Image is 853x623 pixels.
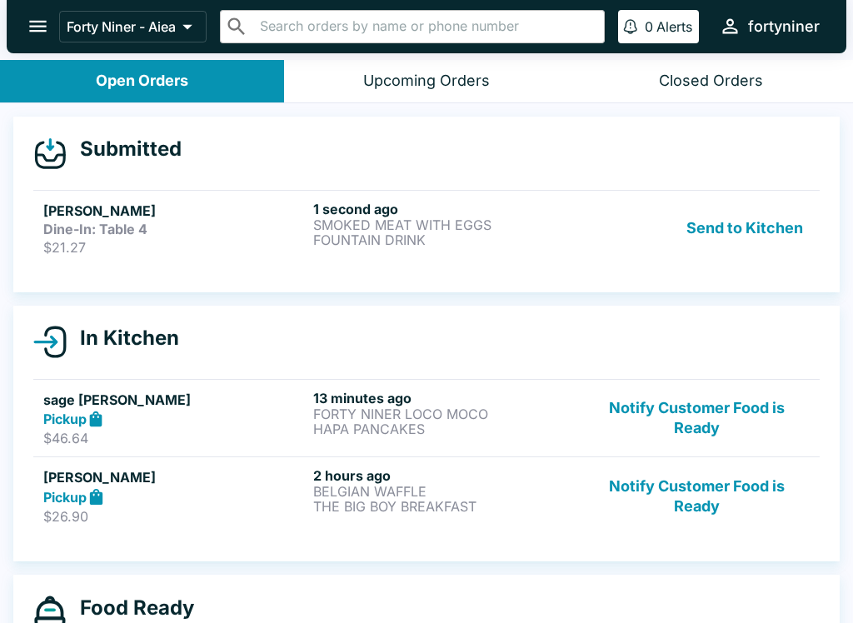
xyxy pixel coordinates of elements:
p: FOUNTAIN DRINK [313,232,576,247]
button: Notify Customer Food is Ready [584,390,810,447]
div: Open Orders [96,72,188,91]
strong: Pickup [43,411,87,427]
p: Forty Niner - Aiea [67,18,176,35]
h6: 1 second ago [313,201,576,217]
h5: [PERSON_NAME] [43,201,307,221]
h4: Submitted [67,137,182,162]
button: Forty Niner - Aiea [59,11,207,42]
p: FORTY NINER LOCO MOCO [313,406,576,421]
a: sage [PERSON_NAME]Pickup$46.6413 minutes agoFORTY NINER LOCO MOCOHAPA PANCAKESNotify Customer Foo... [33,379,820,457]
h5: [PERSON_NAME] [43,467,307,487]
p: $46.64 [43,430,307,446]
h4: Food Ready [67,596,194,621]
p: 0 [645,18,653,35]
strong: Dine-In: Table 4 [43,221,147,237]
div: fortyniner [748,17,820,37]
button: Notify Customer Food is Ready [584,467,810,525]
strong: Pickup [43,489,87,506]
h6: 2 hours ago [313,467,576,484]
button: fortyniner [712,8,826,44]
input: Search orders by name or phone number [255,15,597,38]
button: open drawer [17,5,59,47]
button: Send to Kitchen [680,201,810,256]
h6: 13 minutes ago [313,390,576,406]
p: BELGIAN WAFFLE [313,484,576,499]
a: [PERSON_NAME]Pickup$26.902 hours agoBELGIAN WAFFLETHE BIG BOY BREAKFASTNotify Customer Food is Ready [33,456,820,535]
a: [PERSON_NAME]Dine-In: Table 4$21.271 second agoSMOKED MEAT WITH EGGSFOUNTAIN DRINKSend to Kitchen [33,190,820,266]
p: HAPA PANCAKES [313,421,576,436]
div: Upcoming Orders [363,72,490,91]
p: $26.90 [43,508,307,525]
p: $21.27 [43,239,307,256]
h5: sage [PERSON_NAME] [43,390,307,410]
p: Alerts [656,18,692,35]
p: THE BIG BOY BREAKFAST [313,499,576,514]
h4: In Kitchen [67,326,179,351]
div: Closed Orders [659,72,763,91]
p: SMOKED MEAT WITH EGGS [313,217,576,232]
